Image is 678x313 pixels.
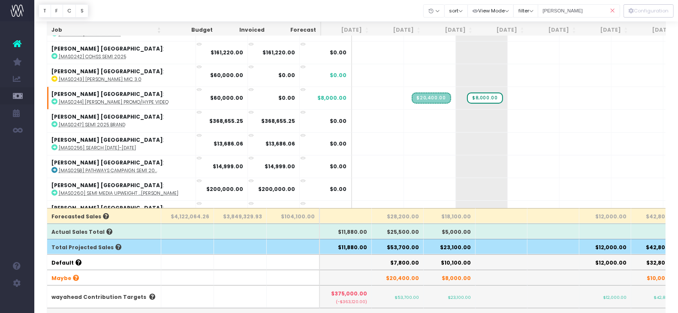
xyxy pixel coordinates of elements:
abbr: [MAS0240] CoH Sem1 2025 [59,31,121,37]
abbr: [MAS0243] Massey Mic 3.0 [59,76,142,83]
strong: $161,220.00 [262,49,295,56]
th: $12,000.00 [579,239,631,254]
th: Invoiced [217,22,269,39]
td: : [47,200,196,223]
strong: $13,686.06 [265,140,295,147]
th: $104,100.00 [267,208,320,224]
button: S [75,4,88,18]
div: Vertical button group [39,4,88,18]
th: $4,122,064.26 [161,208,214,224]
th: $53,700.00 [372,239,424,254]
strong: [PERSON_NAME] [GEOGRAPHIC_DATA] [51,204,163,212]
strong: $14,999.00 [213,163,243,170]
strong: $0.00 [278,72,295,79]
th: $18,100.00 [424,208,476,224]
small: $53,700.00 [395,293,419,300]
td: : [47,41,196,64]
span: wayahead Sales Forecast Item [467,92,503,104]
strong: $368,655.25 [209,117,243,125]
th: $8,000.00 [424,270,476,285]
td: : [47,109,196,132]
th: Oct 25: activate to sort column ascending [477,22,529,39]
th: $23,100.00 [424,239,476,254]
strong: $14,999.00 [265,163,295,170]
strong: [PERSON_NAME] [GEOGRAPHIC_DATA] [51,182,163,189]
th: Maybe [47,270,161,285]
input: Search... [538,4,620,18]
th: Nov 25: activate to sort column ascending [529,22,581,39]
button: View Mode [467,4,514,18]
th: $12,000.00 [579,254,631,270]
th: $20,400.00 [372,270,424,285]
small: (-$363,120.00) [324,298,367,305]
span: $8,000.00 [318,94,347,102]
span: $0.00 [330,185,347,193]
abbr: [MAS0258] Pathways Campaign Sem1 2025 [59,167,157,174]
strong: [PERSON_NAME] [GEOGRAPHIC_DATA] [51,136,163,143]
button: filter [513,4,538,18]
small: $23,100.00 [448,293,471,300]
td: : [47,178,196,200]
span: $0.00 [330,163,347,170]
th: $11,880.00 [320,224,372,239]
strong: [PERSON_NAME] [GEOGRAPHIC_DATA] [51,45,163,52]
span: $0.00 [330,72,347,79]
strong: [PERSON_NAME] [GEOGRAPHIC_DATA] [51,90,163,98]
button: C [63,4,76,18]
th: $5,000.00 [424,224,476,239]
th: $28,200.00 [372,208,424,224]
td: : [47,64,196,86]
button: T [39,4,51,18]
strong: $200,000.00 [206,185,243,193]
th: Aug 25: activate to sort column ascending [373,22,425,39]
span: Forecasted Sales [51,213,109,221]
th: Job: activate to sort column ascending [47,22,166,39]
th: Budget [166,22,217,39]
th: Total Projected Sales [47,239,161,254]
strong: $161,220.00 [211,49,243,56]
strong: $13,686.06 [214,140,243,147]
td: : [47,155,196,178]
strong: $60,000.00 [210,94,243,101]
span: $0.00 [330,49,347,57]
span: $0.00 [330,140,347,148]
button: F [51,4,63,18]
strong: [PERSON_NAME] [GEOGRAPHIC_DATA] [51,68,163,75]
td: : [47,132,196,155]
button: sort [444,4,468,18]
abbr: [MAS0256] Search Jan-March 2025 [59,145,136,151]
td: : [47,86,196,109]
th: $25,500.00 [372,224,424,239]
span: Streamtime Draft Invoice: INV-13531 – [MAS0244] Massey Promo/Hype Video – actual billing date: 31... [412,92,451,104]
strong: $60,000.00 [210,72,243,79]
span: $375,000.00 [331,290,367,298]
strong: [PERSON_NAME] [GEOGRAPHIC_DATA] [51,113,163,120]
th: $10,100.00 [424,254,476,270]
th: $3,849,329.93 [214,208,267,224]
button: Configuration [624,4,674,18]
abbr: [MAS0244] Massey Promo/Hype Video [59,99,169,105]
strong: $0.00 [278,94,295,101]
th: Sep 25: activate to sort column ascending [425,22,477,39]
strong: [PERSON_NAME] [GEOGRAPHIC_DATA] [51,159,163,166]
span: $0.00 [330,117,347,125]
th: $7,800.00 [372,254,424,270]
div: Vertical button group [624,4,674,18]
abbr: [MAS0242] CoHSS Sem1 2025 [59,54,126,60]
a: wayahead Contribution Targets [51,293,146,301]
th: $12,000.00 [579,208,631,224]
th: $11,880.00 [320,239,372,254]
th: Default [47,254,161,270]
abbr: [MAS0260] Sem1 Media Upweight - October [59,190,178,197]
small: $12,000.00 [603,293,627,300]
th: Jul 25: activate to sort column ascending [321,22,373,39]
strong: $200,000.00 [258,185,295,193]
abbr: [MAS0247] Sem1 2025 brand [59,122,125,128]
th: Forecast [269,22,321,39]
th: Actual Sales Total [47,224,161,239]
th: Dec 25: activate to sort column ascending [580,22,632,39]
strong: $368,655.25 [261,117,295,125]
img: images/default_profile_image.png [11,296,24,309]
